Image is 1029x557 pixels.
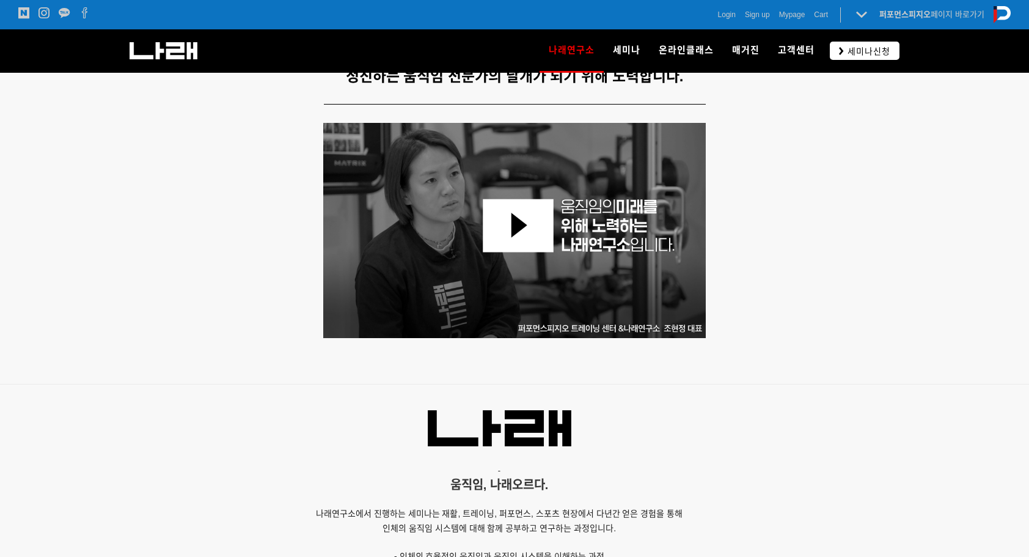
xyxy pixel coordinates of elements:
span: 매거진 [732,45,760,56]
a: 매거진 [723,29,769,72]
a: Cart [814,9,828,21]
a: Sign up [745,9,770,21]
a: 퍼포먼스피지오페이지 바로가기 [879,10,984,19]
span: 나래연구소에서 진행하는 세미나는 재활, 트레이닝, 퍼포먼스, 스포츠 현장에서 다년간 얻은 경험을 통해 [316,509,683,518]
a: Login [718,9,736,21]
span: 고객센터 [778,45,815,56]
strong: 정진하는 움직임 전문가의 날개가 되기 위해 노력합니다. [346,68,684,84]
span: 움직임, 나래오르다. [450,478,549,492]
a: 온라인클래스 [650,29,723,72]
span: 온라인클래스 [659,45,714,56]
p: - [133,464,866,478]
span: 나래연구소 [549,40,595,60]
span: 세미나신청 [844,45,890,57]
a: 세미나신청 [830,42,899,59]
a: 나래연구소 [540,29,604,72]
strong: 퍼포먼스피지오 [879,10,931,19]
span: 세미나 [613,45,640,56]
span: 인체의 움직임 시스템에 대해 함께 공부하고 연구하는 과정입니다. [383,523,616,533]
img: 91e6efe50133a.png [428,410,571,446]
a: Mypage [779,9,805,21]
a: 고객센터 [769,29,824,72]
a: 세미나 [604,29,650,72]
